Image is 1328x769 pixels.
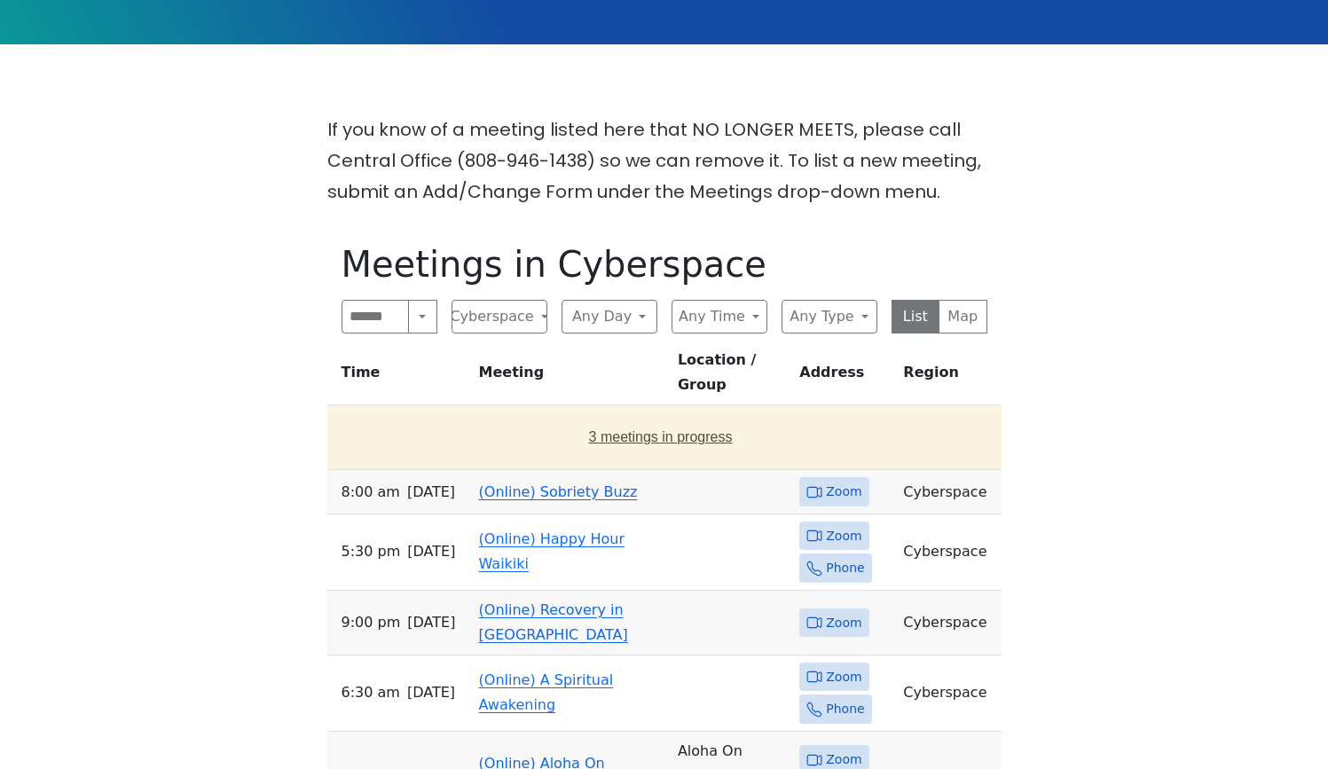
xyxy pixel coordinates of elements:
a: (Online) Happy Hour Waikiki [479,530,625,572]
td: Cyberspace [896,470,1001,514]
button: 3 meetings in progress [334,412,987,462]
span: [DATE] [407,480,455,505]
th: Region [896,348,1001,405]
span: [DATE] [407,680,455,705]
input: Search [342,300,410,333]
button: Map [939,300,987,333]
button: Search [408,300,436,333]
span: 8:00 AM [342,480,400,505]
span: Zoom [826,666,861,688]
a: (Online) A Spiritual Awakening [479,671,614,713]
p: If you know of a meeting listed here that NO LONGER MEETS, please call Central Office (808-946-14... [327,114,1002,208]
a: (Online) Sobriety Buzz [479,483,638,500]
span: [DATE] [407,539,455,564]
span: Phone [826,698,864,720]
button: Cyberspace [452,300,547,333]
span: 9:00 PM [342,610,401,635]
h1: Meetings in Cyberspace [342,243,987,286]
th: Time [327,348,472,405]
button: List [892,300,940,333]
td: Cyberspace [896,514,1001,591]
button: Any Time [672,300,767,333]
span: Zoom [826,525,861,547]
span: [DATE] [407,610,455,635]
td: Cyberspace [896,655,1001,732]
th: Location / Group [671,348,792,405]
button: Any Day [562,300,657,333]
span: Zoom [826,612,861,634]
th: Address [792,348,896,405]
button: Any Type [782,300,877,333]
span: 6:30 AM [342,680,400,705]
span: Phone [826,557,864,579]
span: 5:30 PM [342,539,401,564]
td: Cyberspace [896,591,1001,655]
span: Zoom [826,481,861,503]
a: (Online) Recovery in [GEOGRAPHIC_DATA] [479,601,628,643]
th: Meeting [472,348,671,405]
